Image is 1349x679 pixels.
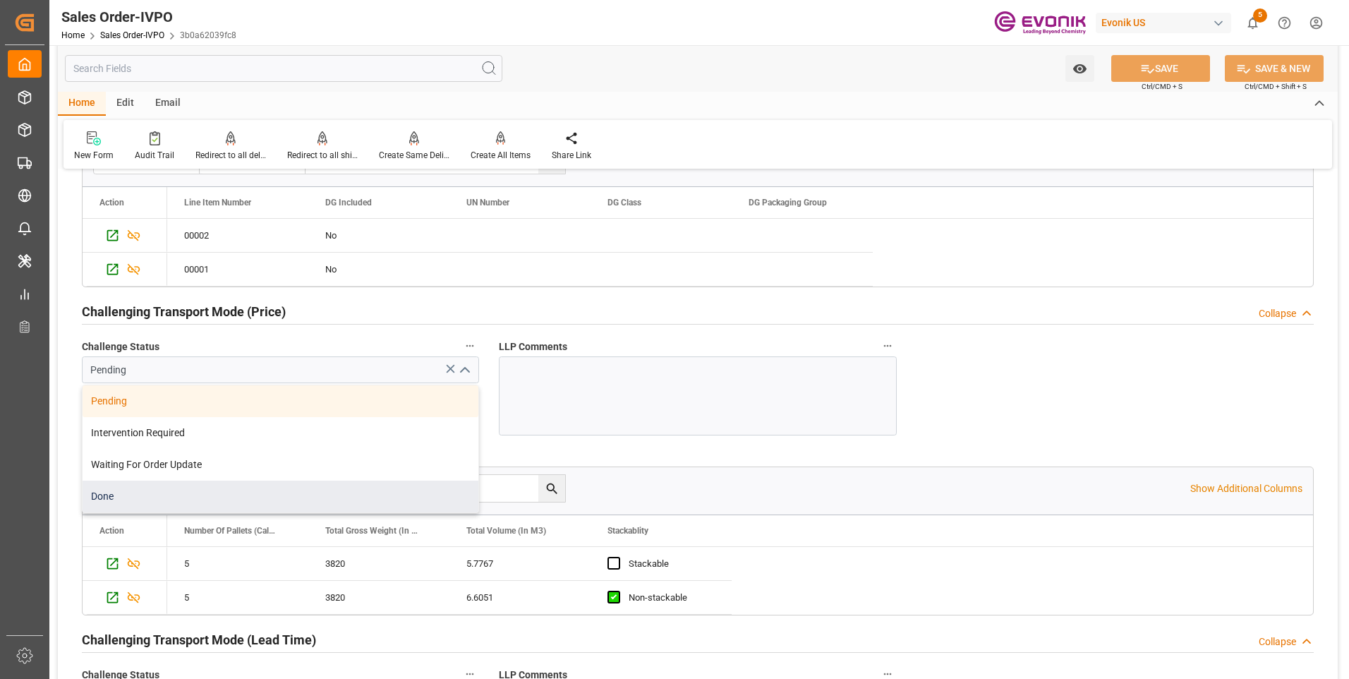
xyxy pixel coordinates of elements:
[184,198,251,208] span: Line Item Number
[167,253,308,286] div: 00001
[325,253,432,286] div: No
[471,149,531,162] div: Create All Items
[629,582,715,614] div: Non-stackable
[1190,481,1302,496] p: Show Additional Columns
[61,6,236,28] div: Sales Order-IVPO
[1245,81,1307,92] span: Ctrl/CMD + Shift + S
[195,149,266,162] div: Redirect to all deliveries
[83,481,478,512] div: Done
[167,219,308,252] div: 00002
[58,92,106,116] div: Home
[83,449,478,481] div: Waiting For Order Update
[453,359,474,381] button: close menu
[379,149,449,162] div: Create Same Delivery Date
[167,581,732,615] div: Press SPACE to select this row.
[499,339,567,354] span: LLP Comments
[1253,8,1267,23] span: 5
[167,547,308,580] div: 5
[82,630,316,649] h2: Challenging Transport Mode (Lead Time)
[82,302,286,321] h2: Challenging Transport Mode (Price)
[1269,7,1300,39] button: Help Center
[466,198,509,208] span: UN Number
[1111,55,1210,82] button: SAVE
[184,526,279,536] span: Number Of Pallets (Calculated)
[83,547,167,581] div: Press SPACE to select this row.
[83,253,167,287] div: Press SPACE to select this row.
[83,385,478,417] div: Pending
[1096,13,1231,33] div: Evonik US
[1259,306,1296,321] div: Collapse
[1096,9,1237,36] button: Evonik US
[106,92,145,116] div: Edit
[449,547,591,580] div: 5.7767
[83,219,167,253] div: Press SPACE to select this row.
[1065,55,1094,82] button: open menu
[308,581,449,614] div: 3820
[82,339,159,354] span: Challenge Status
[461,337,479,355] button: Challenge Status
[308,547,449,580] div: 3820
[538,475,565,502] button: search button
[100,30,164,40] a: Sales Order-IVPO
[167,581,308,614] div: 5
[83,417,478,449] div: Intervention Required
[607,526,648,536] span: Stackablity
[99,198,124,208] div: Action
[325,526,420,536] span: Total Gross Weight (In KG)
[552,149,591,162] div: Share Link
[65,55,502,82] input: Search Fields
[135,149,174,162] div: Audit Trail
[145,92,191,116] div: Email
[167,219,873,253] div: Press SPACE to select this row.
[449,581,591,614] div: 6.6051
[287,149,358,162] div: Redirect to all shipments
[99,526,124,536] div: Action
[1237,7,1269,39] button: show 5 new notifications
[749,198,827,208] span: DG Packaging Group
[74,149,114,162] div: New Form
[325,198,372,208] span: DG Included
[629,548,715,580] div: Stackable
[466,526,546,536] span: Total Volume (In M3)
[167,547,732,581] div: Press SPACE to select this row.
[83,581,167,615] div: Press SPACE to select this row.
[167,253,873,287] div: Press SPACE to select this row.
[325,220,432,252] div: No
[607,198,641,208] span: DG Class
[1259,635,1296,649] div: Collapse
[878,337,897,355] button: LLP Comments
[61,30,85,40] a: Home
[1225,55,1324,82] button: SAVE & NEW
[994,11,1086,35] img: Evonik-brand-mark-Deep-Purple-RGB.jpeg_1700498283.jpeg
[1142,81,1182,92] span: Ctrl/CMD + S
